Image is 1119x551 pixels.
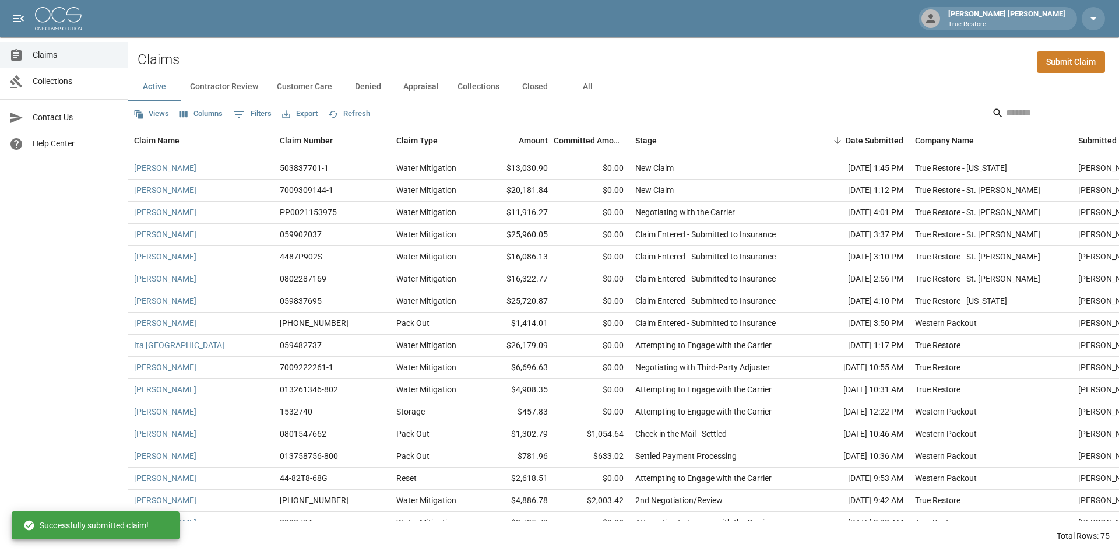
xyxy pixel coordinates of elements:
[554,124,624,157] div: Committed Amount
[396,517,456,528] div: Water Mitigation
[804,224,909,246] div: [DATE] 3:37 PM
[804,290,909,313] div: [DATE] 4:10 PM
[561,73,614,101] button: All
[134,317,196,329] a: [PERSON_NAME]
[554,180,629,202] div: $0.00
[478,423,554,445] div: $1,302.79
[134,295,196,307] a: [PERSON_NAME]
[635,472,772,484] div: Attempting to Engage with the Carrier
[134,406,196,417] a: [PERSON_NAME]
[629,124,804,157] div: Stage
[478,246,554,268] div: $16,086.13
[804,313,909,335] div: [DATE] 3:50 PM
[478,290,554,313] div: $25,720.87
[177,105,226,123] button: Select columns
[478,379,554,401] div: $4,908.35
[478,224,554,246] div: $25,960.05
[478,268,554,290] div: $16,322.77
[274,124,390,157] div: Claim Number
[554,423,629,445] div: $1,054.64
[915,162,1007,174] div: True Restore - Idaho
[635,251,776,262] div: Claim Entered - Submitted to Insurance
[280,517,312,528] div: 0880724
[128,73,181,101] button: Active
[635,162,674,174] div: New Claim
[134,339,224,351] a: Ita [GEOGRAPHIC_DATA]
[478,180,554,202] div: $20,181.84
[448,73,509,101] button: Collections
[804,246,909,268] div: [DATE] 3:10 PM
[396,295,456,307] div: Water Mitigation
[134,251,196,262] a: [PERSON_NAME]
[635,517,772,528] div: Attempting to Engage with the Carrier
[635,273,776,285] div: Claim Entered - Submitted to Insurance
[7,7,30,30] button: open drawer
[280,406,312,417] div: 1532740
[396,273,456,285] div: Water Mitigation
[35,7,82,30] img: ocs-logo-white-transparent.png
[804,180,909,202] div: [DATE] 1:12 PM
[396,124,438,157] div: Claim Type
[396,472,417,484] div: Reset
[804,357,909,379] div: [DATE] 10:55 AM
[280,450,338,462] div: 013758756-800
[554,202,629,224] div: $0.00
[804,423,909,445] div: [DATE] 10:46 AM
[280,384,338,395] div: 013261346-802
[478,445,554,468] div: $781.96
[478,313,554,335] div: $1,414.01
[134,428,196,440] a: [PERSON_NAME]
[134,450,196,462] a: [PERSON_NAME]
[635,450,737,462] div: Settled Payment Processing
[804,401,909,423] div: [DATE] 12:22 PM
[554,445,629,468] div: $633.02
[396,184,456,196] div: Water Mitigation
[915,517,960,528] div: True Restore
[554,124,629,157] div: Committed Amount
[554,246,629,268] div: $0.00
[396,162,456,174] div: Water Mitigation
[915,384,960,395] div: True Restore
[948,20,1065,30] p: True Restore
[33,138,118,150] span: Help Center
[279,105,321,123] button: Export
[478,357,554,379] div: $6,696.63
[478,490,554,512] div: $4,886.78
[635,317,776,329] div: Claim Entered - Submitted to Insurance
[635,494,723,506] div: 2nd Negotiation/Review
[915,428,977,440] div: Western Packout
[134,472,196,484] a: [PERSON_NAME]
[804,157,909,180] div: [DATE] 1:45 PM
[280,229,322,240] div: 059902037
[915,494,960,506] div: True Restore
[478,335,554,357] div: $26,179.09
[804,490,909,512] div: [DATE] 9:42 AM
[915,251,1040,262] div: True Restore - St. George
[554,512,629,534] div: $0.00
[134,273,196,285] a: [PERSON_NAME]
[394,73,448,101] button: Appraisal
[181,73,268,101] button: Contractor Review
[554,379,629,401] div: $0.00
[396,229,456,240] div: Water Mitigation
[396,206,456,218] div: Water Mitigation
[134,229,196,240] a: [PERSON_NAME]
[396,317,430,329] div: Pack Out
[396,384,456,395] div: Water Mitigation
[280,206,337,218] div: PP0021153975
[280,295,322,307] div: 059837695
[396,406,425,417] div: Storage
[325,105,373,123] button: Refresh
[554,357,629,379] div: $0.00
[915,472,977,484] div: Western Packout
[478,202,554,224] div: $11,916.27
[554,224,629,246] div: $0.00
[280,251,322,262] div: 4487P902S
[635,184,674,196] div: New Claim
[509,73,561,101] button: Closed
[915,295,1007,307] div: True Restore - Idaho
[23,515,149,536] div: Successfully submitted claim!
[280,494,349,506] div: 01-009-137496
[396,450,430,462] div: Pack Out
[134,362,196,373] a: [PERSON_NAME]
